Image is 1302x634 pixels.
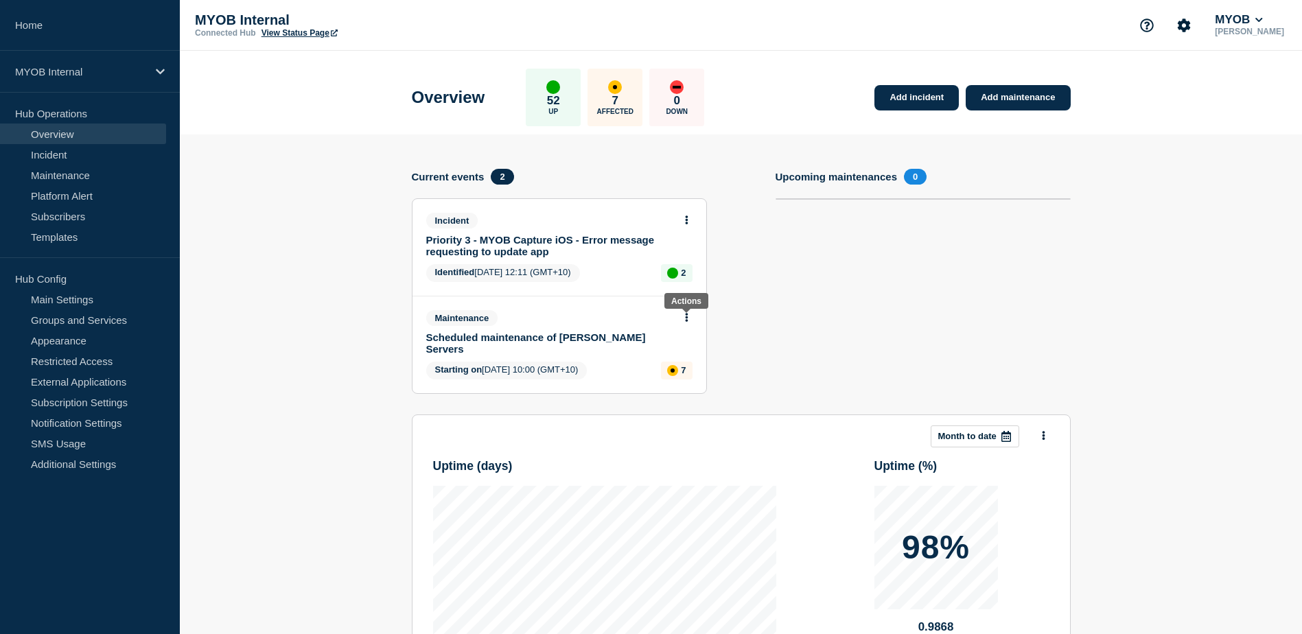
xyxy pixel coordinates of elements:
p: Affected [597,108,633,115]
p: Connected Hub [195,28,256,38]
span: Incident [426,213,478,228]
button: MYOB [1212,13,1266,27]
a: View Status Page [261,28,338,38]
h4: Current events [412,171,485,183]
button: Month to date [931,425,1019,447]
p: 2 [681,268,686,278]
p: 0.9868 [874,620,998,634]
button: Account settings [1170,11,1198,40]
a: Add incident [874,85,959,110]
p: 0 [674,94,680,108]
p: Month to date [938,431,997,441]
span: Identified [435,267,475,277]
p: [PERSON_NAME] [1212,27,1287,36]
div: affected [667,365,678,376]
a: Add maintenance [966,85,1070,110]
p: MYOB Internal [15,66,147,78]
p: 52 [547,94,560,108]
div: Actions [671,296,701,306]
div: affected [608,80,622,94]
h3: Uptime ( % ) [874,459,1049,473]
p: 98% [902,531,970,564]
span: [DATE] 12:11 (GMT+10) [426,264,580,282]
h3: Uptime ( days ) [433,459,776,473]
p: 7 [681,365,686,375]
div: up [546,80,560,94]
span: 0 [904,169,927,185]
span: [DATE] 10:00 (GMT+10) [426,362,588,379]
h4: Upcoming maintenances [776,171,898,183]
span: Starting on [435,364,483,375]
span: 2 [491,169,513,185]
button: Support [1132,11,1161,40]
p: Down [666,108,688,115]
a: Scheduled maintenance of [PERSON_NAME] Servers [426,331,674,355]
div: up [667,268,678,279]
p: MYOB Internal [195,12,469,28]
p: 7 [612,94,618,108]
div: down [670,80,684,94]
h1: Overview [412,88,485,107]
span: Maintenance [426,310,498,326]
a: Priority 3 - MYOB Capture iOS - Error message requesting to update app [426,234,674,257]
p: Up [548,108,558,115]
